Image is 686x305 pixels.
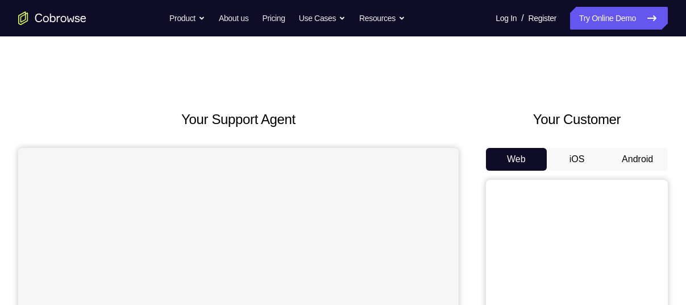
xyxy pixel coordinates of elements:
[262,7,285,30] a: Pricing
[570,7,668,30] a: Try Online Demo
[521,11,523,25] span: /
[359,7,405,30] button: Resources
[496,7,517,30] a: Log In
[607,148,668,171] button: Android
[219,7,248,30] a: About us
[18,109,459,130] h2: Your Support Agent
[547,148,608,171] button: iOS
[299,7,346,30] button: Use Cases
[486,148,547,171] button: Web
[529,7,556,30] a: Register
[169,7,205,30] button: Product
[18,11,86,25] a: Go to the home page
[486,109,668,130] h2: Your Customer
